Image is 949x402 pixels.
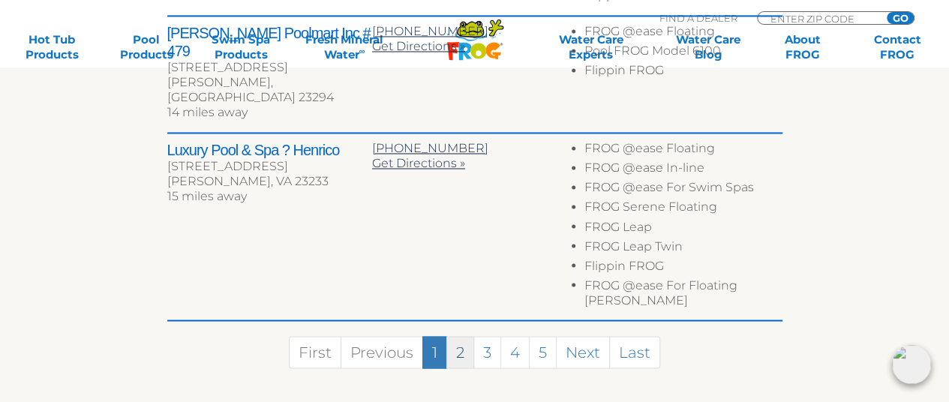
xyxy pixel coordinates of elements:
[167,105,248,119] span: 14 miles away
[584,219,782,238] li: FROG Leap
[372,39,465,53] a: Get Directions »
[167,159,372,174] div: [STREET_ADDRESS]
[110,32,183,62] a: PoolProducts
[584,43,782,63] li: Pool FROG Model 6100
[372,141,488,155] a: [PHONE_NUMBER]
[289,336,341,368] a: First
[584,63,782,82] li: Flippin FROG
[422,336,447,368] a: 1
[372,156,465,170] a: Get Directions »
[15,32,89,62] a: Hot TubProducts
[556,336,610,368] a: Next
[529,336,557,368] a: 5
[167,75,372,105] div: [PERSON_NAME], [GEOGRAPHIC_DATA] 23294
[473,336,501,368] a: 3
[167,60,372,75] div: [STREET_ADDRESS]
[500,336,530,368] a: 4
[167,174,372,189] div: [PERSON_NAME], VA 23233
[609,336,660,368] a: Last
[584,160,782,180] li: FROG @ease In-line
[584,141,782,160] li: FROG @ease Floating
[769,12,870,25] input: Zip Code Form
[584,238,782,258] li: FROG Leap Twin
[887,12,914,24] input: GO
[584,277,782,312] li: FROG @ease For Floating [PERSON_NAME]
[584,180,782,199] li: FROG @ease For Swim Spas
[584,24,782,43] li: FROG @ease Floating
[584,258,782,277] li: Flippin FROG
[167,141,372,159] h2: Luxury Pool & Spa ? Henrico
[372,24,488,38] a: [PHONE_NUMBER]
[860,32,934,62] a: ContactFROG
[892,345,931,384] img: openIcon
[446,336,474,368] a: 2
[584,199,782,219] li: FROG Serene Floating
[341,336,423,368] a: Previous
[167,24,372,60] h2: [PERSON_NAME] Poolmart Inc # 479
[766,32,839,62] a: AboutFROG
[167,189,247,203] span: 15 miles away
